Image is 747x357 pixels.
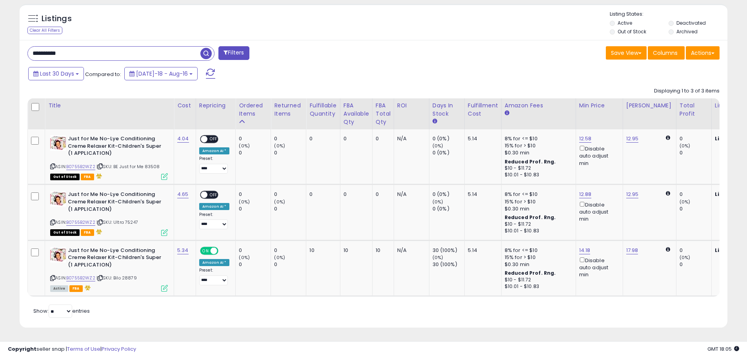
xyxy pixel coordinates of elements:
[505,283,570,290] div: $10.01 - $10.83
[274,191,306,198] div: 0
[505,165,570,172] div: $10 - $11.72
[397,247,423,254] div: N/A
[626,135,639,143] a: 12.95
[468,247,495,254] div: 5.14
[50,229,80,236] span: All listings that are currently out of stock and unavailable for purchase on Amazon
[199,203,230,210] div: Amazon AI *
[239,254,250,261] small: (0%)
[606,46,647,60] button: Save View
[505,270,556,276] b: Reduced Prof. Rng.
[177,246,189,254] a: 5.34
[177,190,189,198] a: 4.65
[68,191,163,215] b: Just for Me No-Lye Conditioning Creme Relaxer Kit-Children's Super (1 APPLICATION)
[199,147,230,154] div: Amazon AI *
[239,191,271,198] div: 0
[40,70,74,78] span: Last 30 Days
[505,198,570,205] div: 15% for > $10
[680,199,691,205] small: (0%)
[626,101,673,110] div: [PERSON_NAME]
[50,247,66,263] img: 51SIKpyQKDL._SL40_.jpg
[579,101,620,110] div: Min Price
[505,214,556,221] b: Reduced Prof. Rng.
[676,20,706,26] label: Deactivated
[50,285,68,292] span: All listings currently available for purchase on Amazon
[505,101,573,110] div: Amazon Fees
[102,345,136,353] a: Privacy Policy
[344,191,366,198] div: 0
[50,191,66,207] img: 51SIKpyQKDL._SL40_.jpg
[344,135,366,142] div: 0
[610,11,727,18] p: Listing States:
[579,144,617,167] div: Disable auto adjust min
[680,135,711,142] div: 0
[433,205,464,212] div: 0 (0%)
[48,101,171,110] div: Title
[505,261,570,268] div: $0.30 min
[28,67,84,80] button: Last 30 Days
[96,163,160,170] span: | SKU: BE Just for Me 83508
[433,135,464,142] div: 0 (0%)
[505,254,570,261] div: 15% for > $10
[505,172,570,178] div: $10.01 - $10.83
[217,247,230,254] span: OFF
[68,247,163,271] b: Just for Me No-Lye Conditioning Creme Relaxer Kit-Children's Super (1 APPLICATION)
[69,285,83,292] span: FBA
[81,174,94,180] span: FBA
[376,101,391,126] div: FBA Total Qty
[85,71,121,78] span: Compared to:
[274,254,285,261] small: (0%)
[207,136,220,143] span: OFF
[81,229,94,236] span: FBA
[239,135,271,142] div: 0
[239,149,271,156] div: 0
[433,199,443,205] small: (0%)
[376,247,388,254] div: 10
[8,345,36,353] strong: Copyright
[199,101,233,110] div: Repricing
[83,285,91,290] i: hazardous material
[274,261,306,268] div: 0
[309,135,334,142] div: 0
[207,192,220,198] span: OFF
[50,174,80,180] span: All listings that are currently out of stock and unavailable for purchase on Amazon
[648,46,685,60] button: Columns
[579,246,591,254] a: 14.18
[676,28,698,35] label: Archived
[239,205,271,212] div: 0
[33,307,90,315] span: Show: entries
[680,247,711,254] div: 0
[680,101,708,118] div: Total Profit
[239,199,250,205] small: (0%)
[177,135,189,143] a: 4.04
[433,149,464,156] div: 0 (0%)
[653,49,678,57] span: Columns
[397,191,423,198] div: N/A
[239,247,271,254] div: 0
[66,219,95,226] a: B0755B2WZ2
[626,190,639,198] a: 12.95
[579,135,592,143] a: 12.58
[433,247,464,254] div: 30 (100%)
[274,143,285,149] small: (0%)
[201,247,211,254] span: ON
[468,191,495,198] div: 5.14
[136,70,188,78] span: [DATE]-18 - Aug-16
[199,268,230,285] div: Preset:
[579,256,617,279] div: Disable auto adjust min
[618,20,632,26] label: Active
[124,67,198,80] button: [DATE]-18 - Aug-16
[505,228,570,234] div: $10.01 - $10.83
[433,101,461,118] div: Days In Stock
[680,261,711,268] div: 0
[505,191,570,198] div: 8% for <= $10
[27,27,62,34] div: Clear All Filters
[505,142,570,149] div: 15% for > $10
[505,110,509,117] small: Amazon Fees.
[344,247,366,254] div: 10
[707,345,739,353] span: 2025-09-16 18:05 GMT
[579,190,592,198] a: 12.88
[397,101,426,110] div: ROI
[218,46,249,60] button: Filters
[50,191,168,235] div: ASIN:
[68,135,163,159] b: Just for Me No-Lye Conditioning Creme Relaxer Kit-Children's Super (1 APPLICATION)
